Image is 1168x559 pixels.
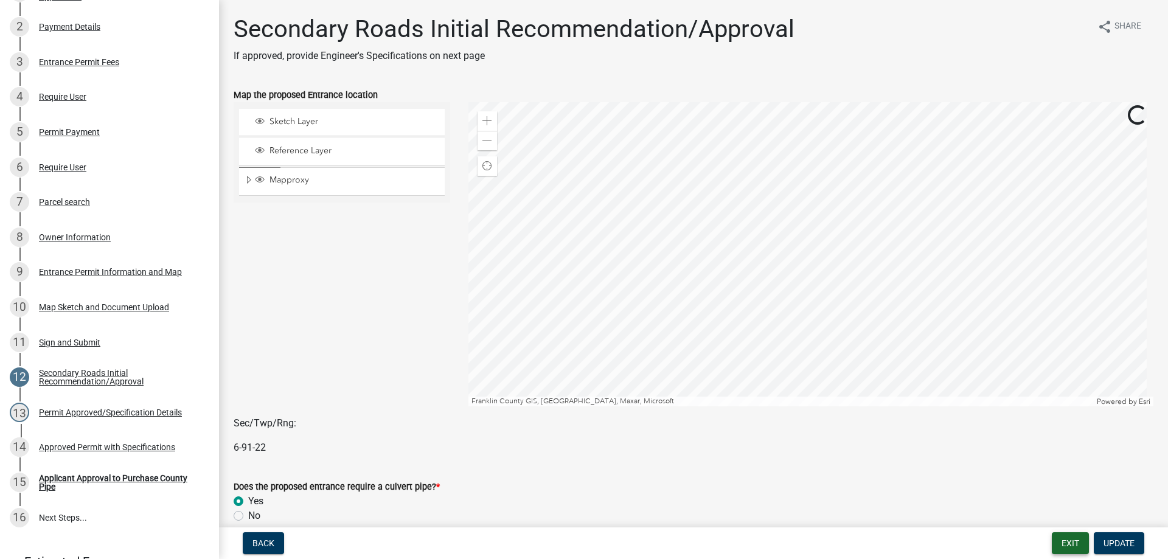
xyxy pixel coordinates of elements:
button: Update [1094,532,1144,554]
span: Reference Layer [266,145,440,156]
p: Sec/Twp/Rng: [234,416,1153,431]
i: share [1097,19,1112,34]
li: Sketch Layer [239,109,445,136]
p: If approved, provide Engineer's Specifications on next page [234,49,794,63]
div: 6 [10,158,29,177]
div: Sketch Layer [253,116,440,128]
div: 4 [10,87,29,106]
a: Esri [1139,397,1150,406]
div: Approved Permit with Specifications [39,443,175,451]
div: Reference Layer [253,145,440,158]
div: 14 [10,437,29,457]
div: 3 [10,52,29,72]
div: Entrance Permit Fees [39,58,119,66]
button: Exit [1052,532,1089,554]
div: Require User [39,163,86,172]
div: Sign and Submit [39,338,100,347]
label: Does the proposed entrance require a culvert pipe? [234,483,440,491]
div: 12 [10,367,29,387]
span: Back [252,538,274,548]
div: Find my location [478,156,497,176]
div: Permit Payment [39,128,100,136]
div: 10 [10,297,29,317]
div: 7 [10,192,29,212]
span: Share [1114,19,1141,34]
button: shareShare [1088,15,1151,38]
div: Map Sketch and Document Upload [39,303,169,311]
div: 2 [10,17,29,36]
p: 6-91-22 [234,440,1153,455]
button: Back [243,532,284,554]
div: Zoom in [478,111,497,131]
span: Update [1104,538,1135,548]
div: Require User [39,92,86,101]
div: Powered by [1094,397,1153,406]
div: Owner Information [39,233,111,241]
div: 15 [10,473,29,492]
li: Reference Layer [239,138,445,165]
div: Secondary Roads Initial Recommendation/Approval [39,369,200,386]
div: 16 [10,508,29,527]
div: Permit Approved/Specification Details [39,408,182,417]
div: Payment Details [39,23,100,31]
ul: Layer List [238,106,446,199]
div: Franklin County GIS, [GEOGRAPHIC_DATA], Maxar, Microsoft [468,397,1094,406]
span: Mapproxy [266,175,440,186]
label: No [248,509,260,523]
label: Map the proposed Entrance location [234,91,378,100]
li: Mapproxy [239,167,445,195]
div: Entrance Permit Information and Map [39,268,182,276]
div: Applicant Approval to Purchase County Pipe [39,474,200,491]
span: Sketch Layer [266,116,440,127]
div: Mapproxy [253,175,440,187]
div: 5 [10,122,29,142]
div: 8 [10,227,29,247]
h1: Secondary Roads Initial Recommendation/Approval [234,15,794,44]
label: Yes [248,494,263,509]
div: 13 [10,403,29,422]
div: Parcel search [39,198,90,206]
div: Zoom out [478,131,497,150]
div: 11 [10,333,29,352]
div: 9 [10,262,29,282]
span: Expand [244,175,253,187]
